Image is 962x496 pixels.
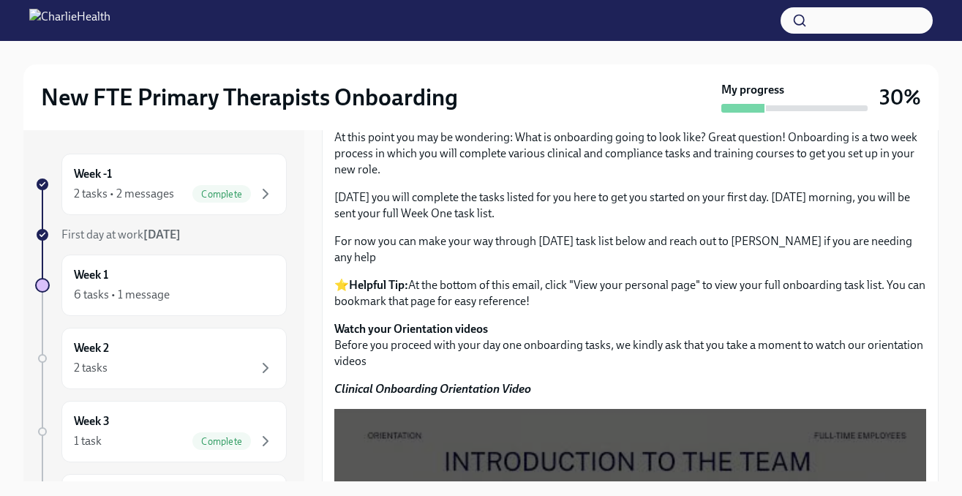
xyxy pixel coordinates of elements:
[74,360,108,376] div: 2 tasks
[29,9,110,32] img: CharlieHealth
[349,278,408,292] strong: Helpful Tip:
[192,436,251,447] span: Complete
[143,228,181,241] strong: [DATE]
[74,340,109,356] h6: Week 2
[334,189,926,222] p: [DATE] you will complete the tasks listed for you here to get you started on your first day. [DAT...
[35,154,287,215] a: Week -12 tasks • 2 messagesComplete
[721,82,784,98] strong: My progress
[41,83,458,112] h2: New FTE Primary Therapists Onboarding
[334,382,531,396] strong: Clinical Onboarding Orientation Video
[192,189,251,200] span: Complete
[74,433,102,449] div: 1 task
[35,227,287,243] a: First day at work[DATE]
[334,129,926,178] p: At this point you may be wondering: What is onboarding going to look like? Great question! Onboar...
[334,277,926,309] p: ⭐ At the bottom of this email, click "View your personal page" to view your full onboarding task ...
[74,413,110,429] h6: Week 3
[334,322,488,336] strong: Watch your Orientation videos
[334,233,926,266] p: For now you can make your way through [DATE] task list below and reach out to [PERSON_NAME] if yo...
[61,228,181,241] span: First day at work
[74,166,112,182] h6: Week -1
[35,401,287,462] a: Week 31 taskComplete
[879,84,921,110] h3: 30%
[35,255,287,316] a: Week 16 tasks • 1 message
[334,321,926,369] p: Before you proceed with your day one onboarding tasks, we kindly ask that you take a moment to wa...
[74,267,108,283] h6: Week 1
[74,287,170,303] div: 6 tasks • 1 message
[35,328,287,389] a: Week 22 tasks
[74,186,174,202] div: 2 tasks • 2 messages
